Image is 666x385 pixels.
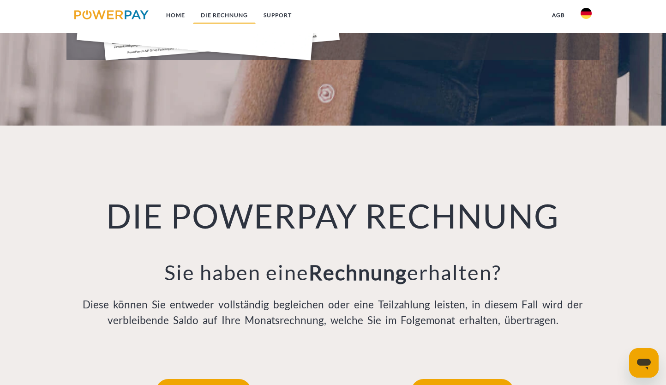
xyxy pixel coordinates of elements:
img: logo-powerpay.svg [74,10,149,19]
h3: Sie haben eine erhalten? [74,259,592,285]
a: agb [544,7,573,24]
b: Rechnung [309,260,407,285]
iframe: Schaltfläche zum Öffnen des Messaging-Fensters [629,348,659,378]
a: DIE RECHNUNG [193,7,256,24]
p: Diese können Sie entweder vollständig begleichen oder eine Teilzahlung leisten, in diesem Fall wi... [74,297,592,328]
a: Home [158,7,193,24]
img: de [581,8,592,19]
a: SUPPORT [256,7,300,24]
h1: DIE POWERPAY RECHNUNG [74,195,592,236]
